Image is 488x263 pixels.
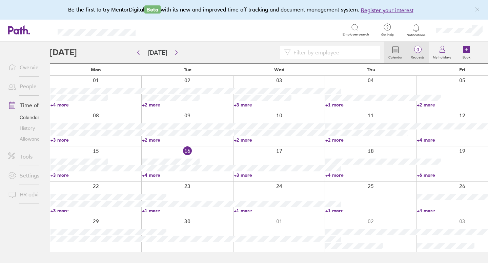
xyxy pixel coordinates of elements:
a: +3 more [234,172,325,178]
a: +3 more [234,102,325,108]
button: Register your interest [361,6,413,14]
a: +2 more [142,137,233,143]
a: +3 more [50,172,141,178]
span: Thu [367,67,375,72]
a: 0Requests [407,42,429,63]
span: Mon [91,67,101,72]
a: Allowances [3,134,57,144]
a: +4 more [142,172,233,178]
a: My holidays [429,42,455,63]
span: Tue [184,67,191,72]
a: +2 more [142,102,233,108]
a: Settings [3,169,57,182]
label: Calendar [384,53,407,59]
label: My holidays [429,53,455,59]
button: [DATE] [143,47,172,58]
a: +1 more [142,208,233,214]
a: +1 more [325,102,416,108]
span: Wed [274,67,284,72]
a: Calendar [384,42,407,63]
div: Be the first to try MentorDigital with its new and improved time off tracking and document manage... [68,5,420,14]
label: Book [459,53,474,59]
a: +3 more [50,137,141,143]
div: Search [154,27,171,33]
a: +2 more [325,137,416,143]
a: +1 more [325,208,416,214]
span: 0 [407,47,429,52]
a: People [3,79,57,93]
a: Tools [3,150,57,163]
a: +3 more [50,208,141,214]
label: Requests [407,53,429,59]
a: Calendar [3,112,57,123]
span: Beta [144,5,161,14]
a: +2 more [234,137,325,143]
span: Get help [377,33,399,37]
span: Notifications [405,33,427,37]
input: Filter by employee [291,46,376,59]
a: +4 more [50,102,141,108]
a: Time off [3,98,57,112]
a: Book [455,42,477,63]
a: +4 more [325,172,416,178]
a: Overview [3,61,57,74]
span: Employee search [343,32,369,37]
a: HR advice [3,188,57,201]
a: History [3,123,57,134]
a: +1 more [234,208,325,214]
span: Fri [459,67,465,72]
a: Notifications [405,23,427,37]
